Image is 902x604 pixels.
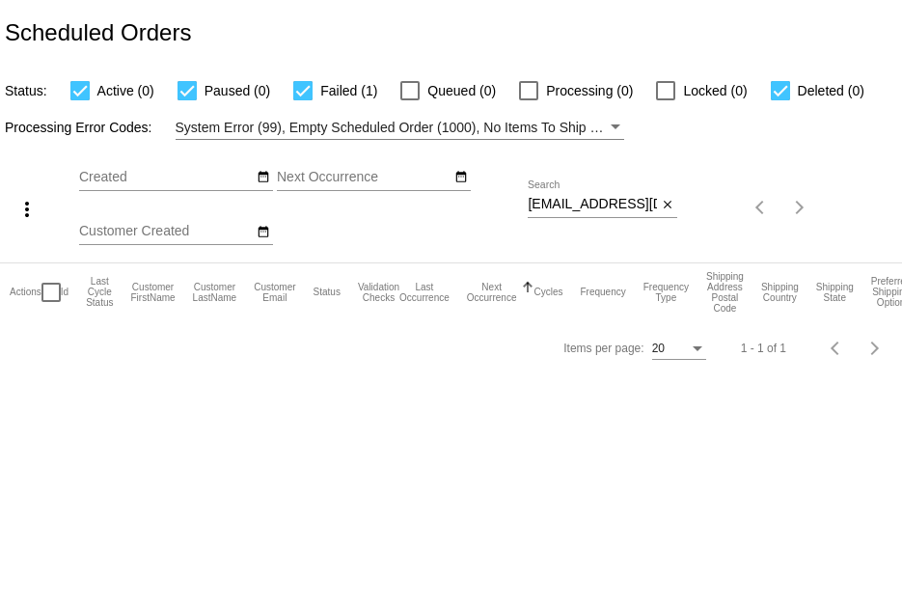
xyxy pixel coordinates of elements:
button: Change sorting for ShippingState [816,282,854,303]
mat-icon: date_range [257,170,270,185]
button: Previous page [817,329,856,368]
input: Created [79,170,253,185]
mat-header-cell: Validation Checks [358,263,399,321]
button: Change sorting for Cycles [533,287,562,298]
input: Search [528,197,657,212]
span: Processing Error Codes: [5,120,152,135]
button: Change sorting for NextOccurrenceUtc [467,282,517,303]
button: Next page [780,188,819,227]
span: 20 [652,342,665,355]
button: Previous page [742,188,780,227]
button: Change sorting for ShippingPostcode [706,271,744,314]
button: Change sorting for Status [314,287,341,298]
button: Change sorting for FrequencyType [643,282,689,303]
h2: Scheduled Orders [5,19,191,46]
button: Change sorting for LastOccurrenceUtc [399,282,450,303]
span: Deleted (0) [798,79,864,102]
button: Change sorting for CustomerLastName [193,282,237,303]
div: Items per page: [563,342,643,355]
span: Active (0) [97,79,154,102]
mat-icon: date_range [257,225,270,240]
div: 1 - 1 of 1 [741,342,786,355]
mat-select: Filter by Processing Error Codes [176,116,624,140]
input: Next Occurrence [277,170,451,185]
button: Change sorting for CustomerFirstName [130,282,175,303]
span: Queued (0) [427,79,496,102]
mat-icon: more_vert [15,198,39,221]
button: Clear [657,195,677,215]
mat-icon: date_range [454,170,468,185]
span: Failed (1) [320,79,377,102]
button: Change sorting for LastProcessingCycleId [86,276,113,308]
button: Change sorting for CustomerEmail [254,282,295,303]
span: Paused (0) [205,79,270,102]
button: Change sorting for Id [61,287,68,298]
mat-icon: close [661,198,674,213]
span: Processing (0) [546,79,633,102]
mat-header-cell: Actions [10,263,41,321]
span: Locked (0) [683,79,747,102]
span: Status: [5,83,47,98]
input: Customer Created [79,224,253,239]
button: Next page [856,329,894,368]
button: Change sorting for Frequency [580,287,625,298]
mat-select: Items per page: [652,343,706,356]
button: Change sorting for ShippingCountry [761,282,799,303]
